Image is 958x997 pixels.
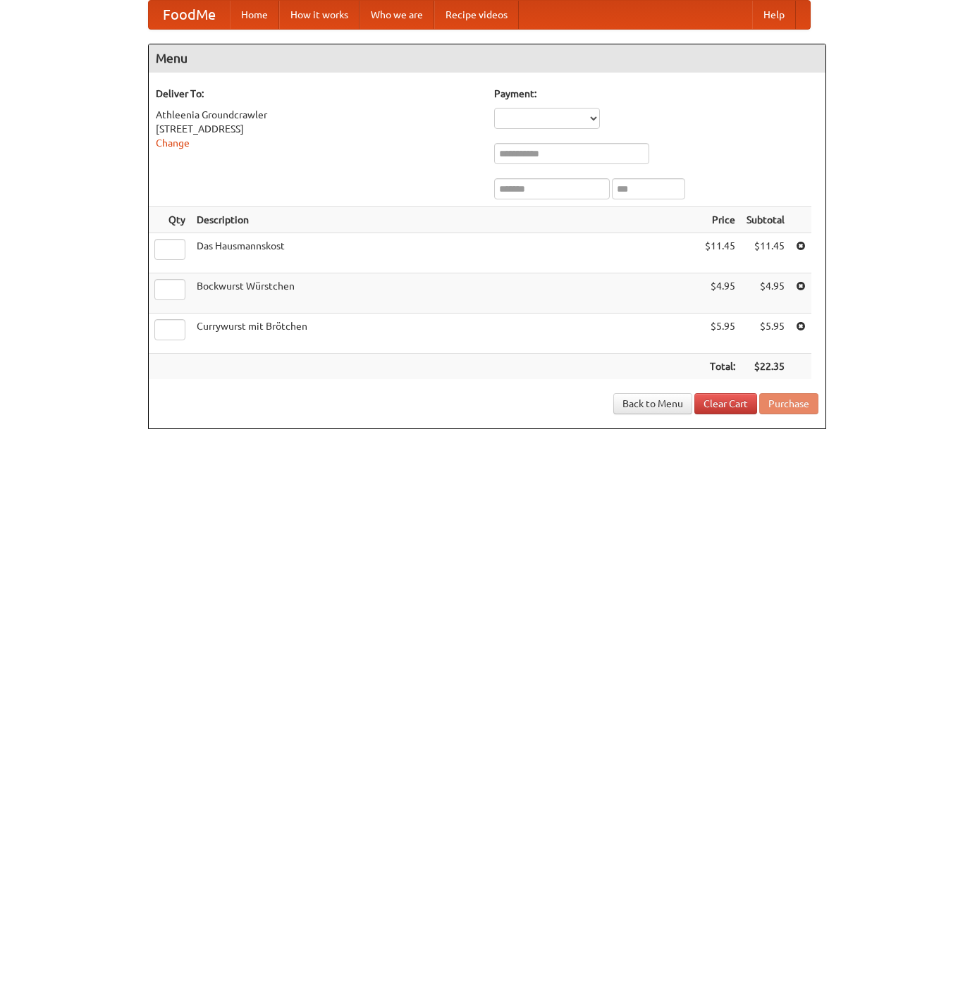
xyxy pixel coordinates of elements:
[191,314,699,354] td: Currywurst mit Brötchen
[741,233,790,273] td: $11.45
[156,137,190,149] a: Change
[156,87,480,101] h5: Deliver To:
[156,108,480,122] div: Athleenia Groundcrawler
[191,233,699,273] td: Das Hausmannskost
[230,1,279,29] a: Home
[699,354,741,380] th: Total:
[699,314,741,354] td: $5.95
[191,207,699,233] th: Description
[694,393,757,414] a: Clear Cart
[360,1,434,29] a: Who we are
[434,1,519,29] a: Recipe videos
[741,207,790,233] th: Subtotal
[741,273,790,314] td: $4.95
[191,273,699,314] td: Bockwurst Würstchen
[156,122,480,136] div: [STREET_ADDRESS]
[699,233,741,273] td: $11.45
[699,207,741,233] th: Price
[149,44,825,73] h4: Menu
[613,393,692,414] a: Back to Menu
[752,1,796,29] a: Help
[759,393,818,414] button: Purchase
[149,207,191,233] th: Qty
[279,1,360,29] a: How it works
[494,87,818,101] h5: Payment:
[741,354,790,380] th: $22.35
[699,273,741,314] td: $4.95
[741,314,790,354] td: $5.95
[149,1,230,29] a: FoodMe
